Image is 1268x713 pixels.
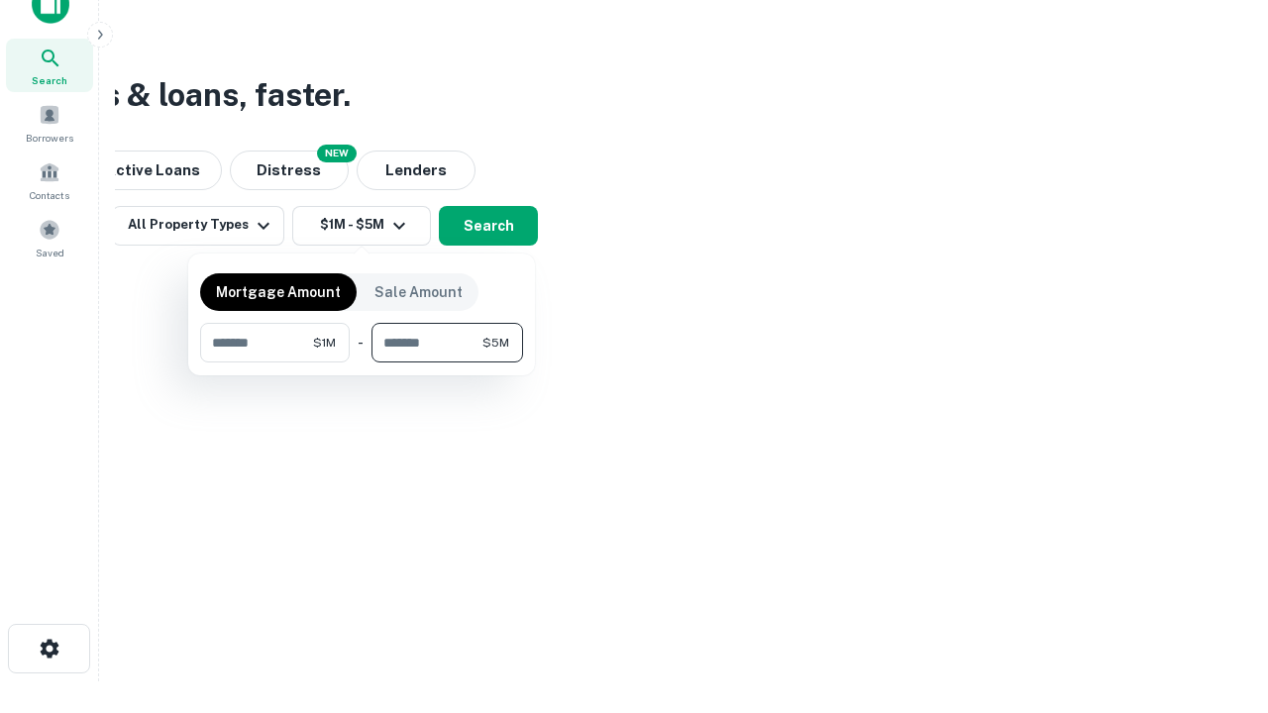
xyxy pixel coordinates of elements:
[358,323,364,362] div: -
[482,334,509,352] span: $5M
[1169,555,1268,650] iframe: Chat Widget
[216,281,341,303] p: Mortgage Amount
[374,281,463,303] p: Sale Amount
[313,334,336,352] span: $1M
